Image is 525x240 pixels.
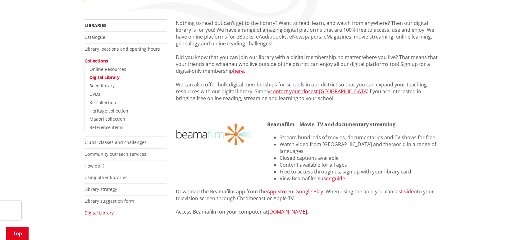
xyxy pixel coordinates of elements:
[84,174,127,180] a: Using other libraries
[84,210,114,216] a: Digital Library
[89,83,115,89] a: Seed library
[6,227,29,240] a: Top
[84,58,108,64] a: Collections
[267,188,290,195] a: App Store
[84,151,146,157] a: Community outreach services
[280,155,441,161] li: Closed captions available
[89,108,128,114] a: Heritage collection
[176,208,441,215] p: Access Beamafilm on your computer at .
[89,66,126,72] a: Online Resources
[84,163,104,169] a: How do I?
[280,141,441,155] li: Watch video from [GEOGRAPHIC_DATA] and the world in a range of languages
[176,188,441,202] p: Download the Beamafilm app from the or . When using the app, you can to your television screen th...
[89,124,123,130] a: Reference items
[176,20,441,47] p: Nothing to read but can’t get to the library? Want to read, learn, and watch from anywhere? Then ...
[393,188,417,195] a: cast video
[84,22,107,28] a: Libraries
[89,74,120,80] a: Digital Library
[320,175,345,182] a: user guide
[280,134,441,141] li: Stream hundreds of movies, documentaries and TV shows for free
[89,116,125,122] a: Maaori collection
[295,188,323,195] a: Google Play
[176,54,441,74] p: Did you know that you can join our library with a digital membership no matter where you live? Th...
[89,91,100,97] a: DVDs
[89,99,116,105] a: Kit collection
[496,214,519,236] iframe: Messenger Launcher
[280,161,441,168] li: Content available for all ages
[267,121,395,128] strong: Beamafilm – Movie, TV and documentary streaming
[84,139,147,145] a: Clubs, classes and challenges
[233,67,244,74] a: here
[176,121,258,148] img: beamafilm
[84,198,134,204] a: Library suggestion form
[84,46,160,52] a: Library locations and opening hours
[84,186,117,192] a: Library strategy
[270,88,368,95] a: contact your closest [GEOGRAPHIC_DATA]
[280,168,441,175] li: Free to access through us, sign up with your library card
[176,81,441,102] p: We can also offer bulk digital memberships for schools in our district so that you can expand you...
[84,34,105,40] a: Catalogue
[280,175,441,182] li: View Beamafilm's
[268,208,307,215] a: [DOMAIN_NAME]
